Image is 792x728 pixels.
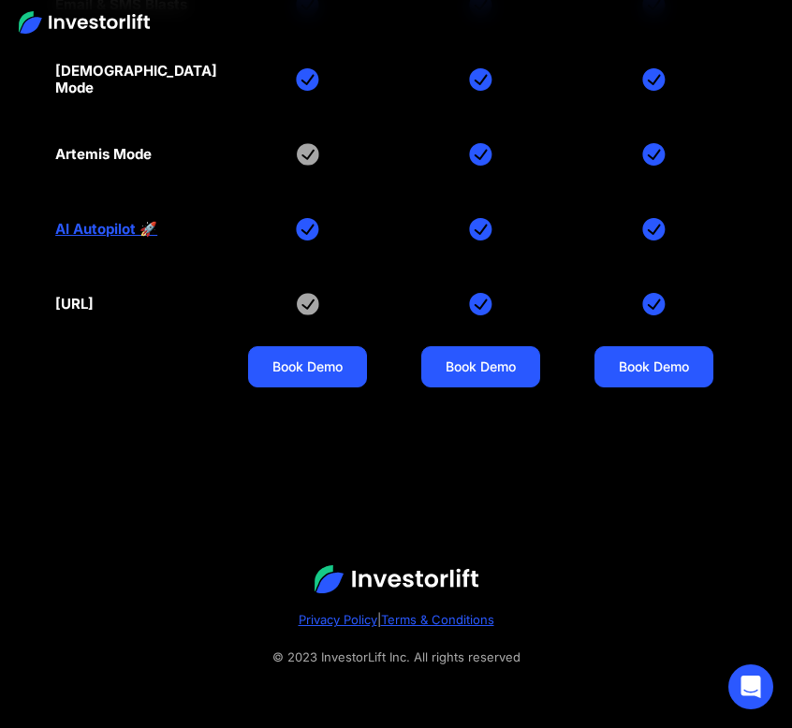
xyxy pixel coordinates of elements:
[728,664,773,709] div: Open Intercom Messenger
[37,646,755,668] div: © 2023 InvestorLift Inc. All rights reserved
[55,63,217,96] div: [DEMOGRAPHIC_DATA] Mode
[381,612,494,627] a: Terms & Conditions
[248,346,367,387] a: Book Demo
[299,612,377,627] a: Privacy Policy
[55,221,157,238] a: AI Autopilot 🚀
[55,146,152,163] div: Artemis Mode
[37,608,755,631] div: |
[55,296,94,313] div: [URL]
[594,346,713,387] a: Book Demo
[421,346,540,387] a: Book Demo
